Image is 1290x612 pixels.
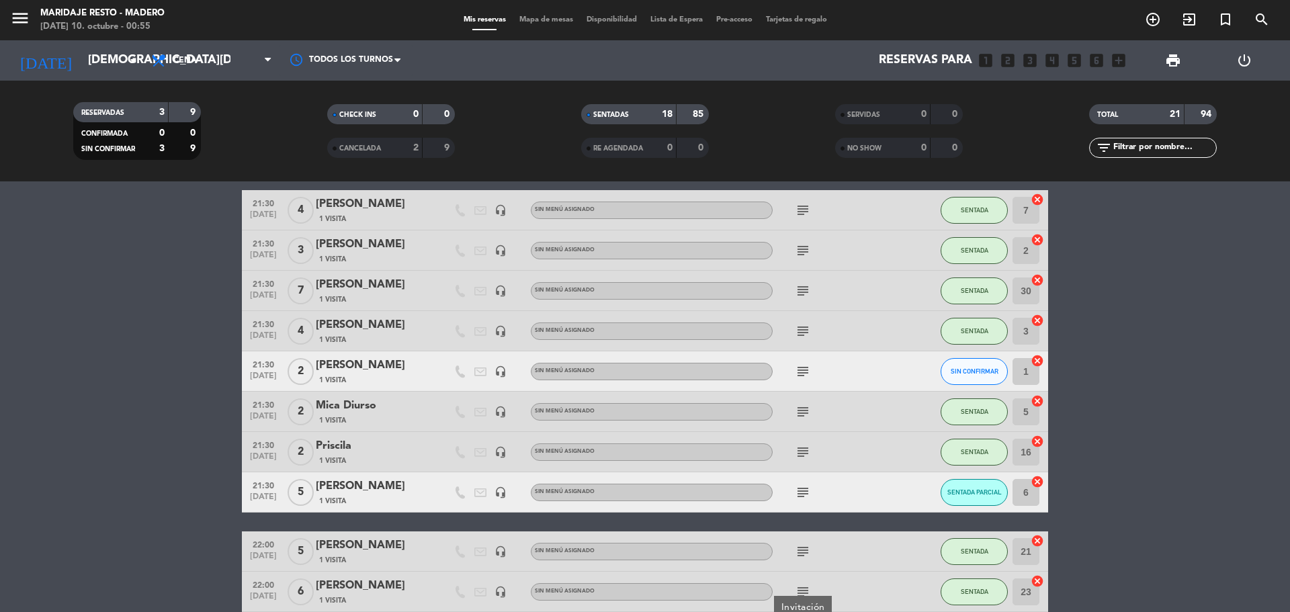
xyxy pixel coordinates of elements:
strong: 94 [1201,110,1214,119]
span: Sin menú asignado [535,247,595,253]
i: [DATE] [10,46,81,75]
button: SENTADA [941,538,1008,565]
i: cancel [1031,574,1044,588]
span: SENTADA [961,408,988,415]
span: Mis reservas [457,16,513,24]
span: SENTADA [961,448,988,455]
i: headset_mic [494,586,507,598]
strong: 9 [190,144,198,153]
i: looks_6 [1088,52,1105,69]
span: 1 Visita [319,455,346,466]
span: Sin menú asignado [535,548,595,554]
span: 6 [288,578,314,605]
strong: 85 [693,110,706,119]
span: TOTAL [1097,112,1118,118]
span: 2 [288,358,314,385]
span: 21:30 [247,356,280,371]
i: headset_mic [494,545,507,558]
div: [PERSON_NAME] [316,236,430,253]
span: Sin menú asignado [535,449,595,454]
strong: 0 [952,110,960,119]
div: [PERSON_NAME] [316,276,430,294]
i: subject [795,202,811,218]
span: 1 Visita [319,335,346,345]
span: 5 [288,538,314,565]
span: 2 [288,439,314,466]
i: looks_3 [1021,52,1039,69]
button: SENTADA [941,398,1008,425]
span: Sin menú asignado [535,207,595,212]
strong: 9 [190,107,198,117]
button: SENTADA PARCIAL [941,479,1008,506]
span: 1 Visita [319,555,346,566]
span: 4 [288,318,314,345]
strong: 0 [190,128,198,138]
span: Sin menú asignado [535,368,595,374]
span: [DATE] [247,412,280,427]
div: Maridaje Resto - Madero [40,7,165,20]
span: SENTADA [961,588,988,595]
div: [PERSON_NAME] [316,577,430,595]
i: headset_mic [494,325,507,337]
div: Mica Diurso [316,397,430,414]
i: subject [795,404,811,420]
span: 21:30 [247,235,280,251]
div: Priscila [316,437,430,455]
span: 1 Visita [319,415,346,426]
span: [DATE] [247,371,280,387]
span: 1 Visita [319,375,346,386]
strong: 0 [921,143,927,152]
span: CHECK INS [339,112,376,118]
i: headset_mic [494,245,507,257]
i: headset_mic [494,406,507,418]
strong: 3 [159,144,165,153]
span: SIN CONFIRMAR [81,146,135,152]
div: [PERSON_NAME] [316,537,430,554]
span: Sin menú asignado [535,328,595,333]
span: SERVIDAS [847,112,880,118]
span: Tarjetas de regalo [759,16,834,24]
i: looks_one [977,52,994,69]
i: search [1254,11,1270,28]
span: 3 [288,237,314,264]
button: SIN CONFIRMAR [941,358,1008,385]
strong: 21 [1170,110,1180,119]
i: add_box [1110,52,1127,69]
i: headset_mic [494,486,507,498]
span: CANCELADA [339,145,381,152]
i: subject [795,543,811,560]
span: SENTADA PARCIAL [947,488,1002,496]
span: [DATE] [247,331,280,347]
button: SENTADA [941,237,1008,264]
span: 21:30 [247,396,280,412]
span: SENTADA [961,247,988,254]
div: [PERSON_NAME] [316,478,430,495]
span: CONFIRMADA [81,130,128,137]
span: [DATE] [247,552,280,567]
strong: 0 [444,110,452,119]
i: cancel [1031,354,1044,367]
strong: 9 [444,143,452,152]
i: cancel [1031,233,1044,247]
span: print [1165,52,1181,69]
span: Reservas para [879,54,972,67]
span: RESERVADAS [81,110,124,116]
i: cancel [1031,273,1044,287]
i: subject [795,323,811,339]
i: subject [795,584,811,600]
button: SENTADA [941,578,1008,605]
strong: 0 [413,110,419,119]
i: headset_mic [494,365,507,378]
span: 7 [288,277,314,304]
i: headset_mic [494,446,507,458]
span: 21:30 [247,275,280,291]
i: subject [795,484,811,500]
div: [DATE] 10. octubre - 00:55 [40,20,165,34]
span: SENTADA [961,287,988,294]
span: 21:30 [247,316,280,331]
span: [DATE] [247,452,280,468]
i: turned_in_not [1217,11,1234,28]
i: exit_to_app [1181,11,1197,28]
i: arrow_drop_down [125,52,141,69]
span: 1 Visita [319,595,346,606]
